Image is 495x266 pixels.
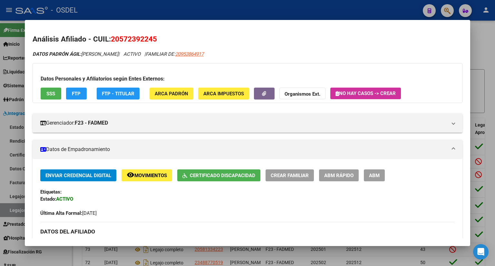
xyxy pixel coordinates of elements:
[40,189,62,195] strong: Etiquetas:
[46,91,55,97] span: SSS
[198,88,249,100] button: ARCA Impuestos
[56,196,73,202] strong: ACTIVO
[40,169,116,181] button: Enviar Credencial Digital
[33,51,118,57] span: [PERSON_NAME]
[279,88,325,100] button: Organismos Ext.
[66,88,87,100] button: FTP
[40,210,82,216] strong: Última Alta Formal:
[33,113,462,133] mat-expansion-panel-header: Gerenciador:F23 - FADMED
[177,169,260,181] button: Certificado Discapacidad
[111,35,157,43] span: 20572392245
[271,173,309,178] span: Crear Familiar
[473,244,489,260] div: Open Intercom Messenger
[203,91,244,97] span: ARCA Impuestos
[40,228,455,235] h3: DATOS DEL AFILIADO
[364,169,385,181] button: ABM
[97,88,140,100] button: FTP - Titular
[134,173,167,178] span: Movimientos
[127,171,134,179] mat-icon: remove_red_eye
[33,51,81,57] strong: DATOS PADRÓN ÁGIL:
[33,140,462,159] mat-expansion-panel-header: Datos de Empadronamiento
[369,173,380,178] span: ABM
[335,90,396,96] span: No hay casos -> Crear
[324,173,354,178] span: ABM Rápido
[175,51,204,57] span: 20953864917
[41,88,61,100] button: SSS
[121,169,172,181] button: Movimientos
[285,91,320,97] strong: Organismos Ext.
[75,119,108,127] strong: F23 - FADMED
[33,34,462,45] h2: Análisis Afiliado - CUIL:
[146,51,204,57] span: FAMILIAR DE:
[72,91,81,97] span: FTP
[40,196,56,202] strong: Estado:
[330,88,401,99] button: No hay casos -> Crear
[266,169,314,181] button: Crear Familiar
[40,146,447,153] mat-panel-title: Datos de Empadronamiento
[40,210,97,216] span: [DATE]
[33,51,204,57] i: | ACTIVO |
[155,91,188,97] span: ARCA Padrón
[45,173,111,178] span: Enviar Credencial Digital
[41,75,454,83] h3: Datos Personales y Afiliatorios según Entes Externos:
[190,173,255,178] span: Certificado Discapacidad
[150,88,193,100] button: ARCA Padrón
[102,91,134,97] span: FTP - Titular
[40,119,447,127] mat-panel-title: Gerenciador:
[319,169,359,181] button: ABM Rápido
